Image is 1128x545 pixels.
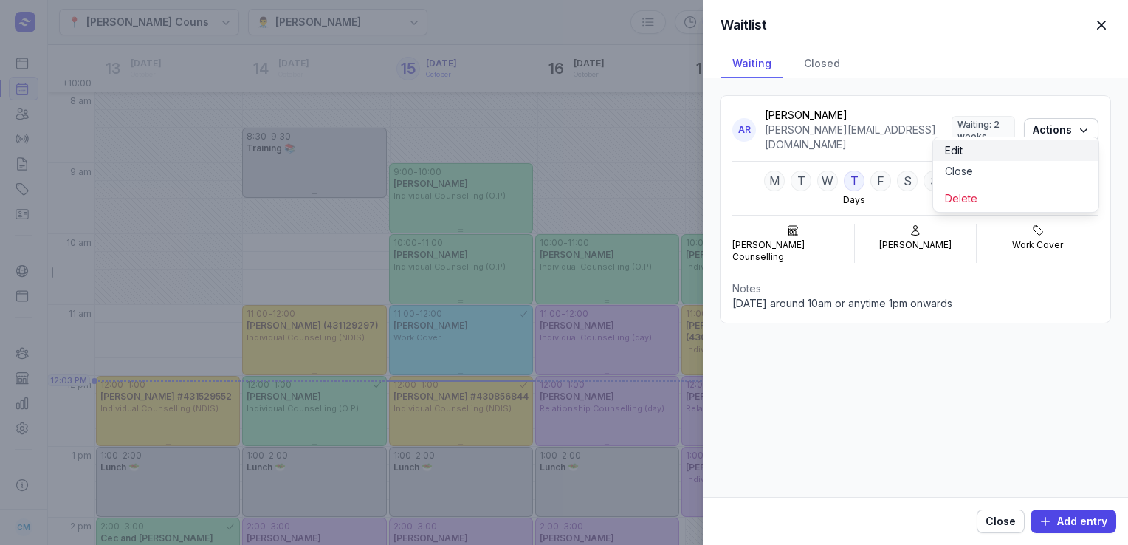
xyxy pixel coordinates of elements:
[933,140,1098,161] button: Edit
[870,171,891,191] div: F
[897,171,918,191] div: S
[792,50,852,78] div: Closed
[791,171,811,191] div: T
[977,510,1025,533] button: Close
[817,171,838,191] div: W
[1033,121,1090,139] span: Actions
[732,281,1098,296] div: Notes
[1012,239,1063,251] div: Work Cover
[844,171,864,191] div: T
[1024,118,1098,142] button: Actions
[1031,510,1116,533] button: Add entry
[765,108,952,123] div: [PERSON_NAME]
[732,296,1098,311] div: [DATE] around 10am or anytime 1pm onwards
[933,161,1098,182] button: Close
[732,239,854,263] div: [PERSON_NAME] Counselling
[765,123,952,152] div: [PERSON_NAME][EMAIL_ADDRESS][DOMAIN_NAME]
[764,171,785,191] div: M
[933,188,1098,209] button: Delete
[924,171,944,191] div: S
[843,194,865,206] div: Days
[721,16,767,34] div: Waitlist
[738,124,751,136] span: AR
[879,239,952,251] div: [PERSON_NAME]
[952,116,1015,145] span: Waiting: 2 weeks
[933,137,1098,212] div: Actions
[1039,513,1107,530] span: Add entry
[721,50,783,78] div: Waiting
[986,513,1016,530] span: Close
